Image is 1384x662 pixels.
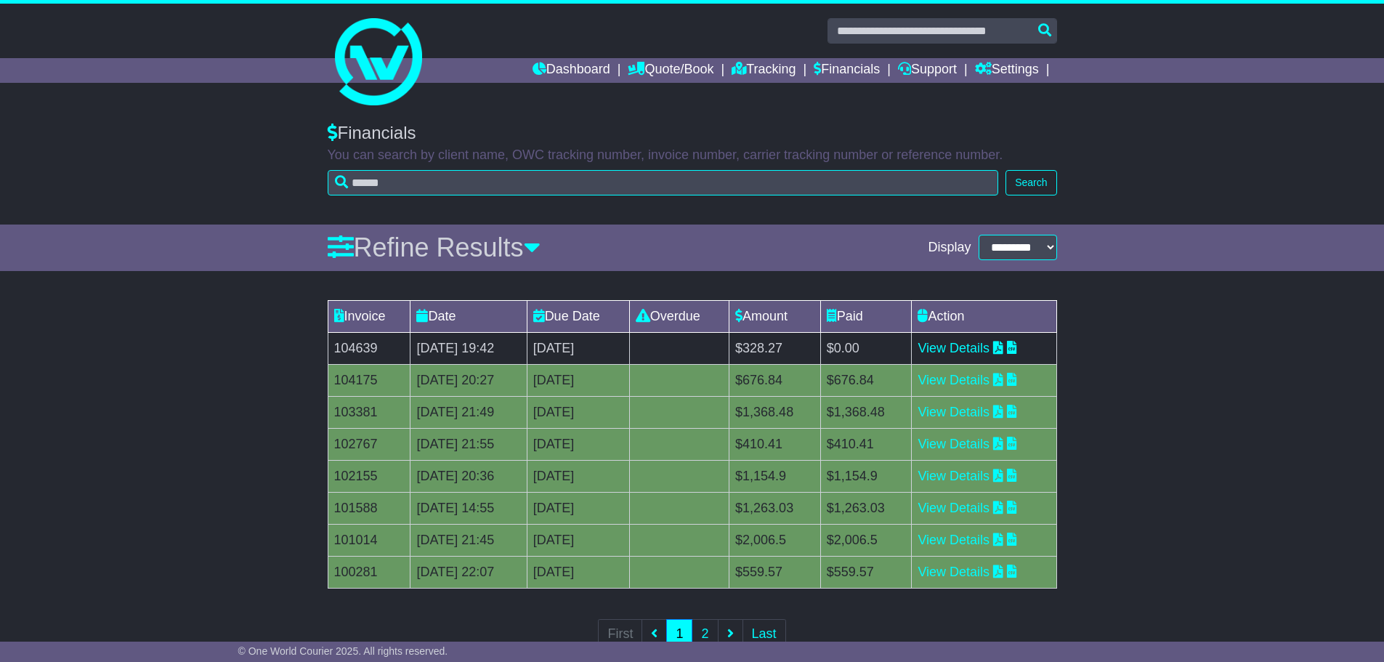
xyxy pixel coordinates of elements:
[628,58,713,83] a: Quote/Book
[328,148,1057,164] p: You can search by client name, OWC tracking number, invoice number, carrier tracking number or re...
[410,364,527,396] td: [DATE] 20:27
[729,300,821,332] td: Amount
[527,364,629,396] td: [DATE]
[328,300,410,332] td: Invoice
[918,501,990,515] a: View Details
[527,332,629,364] td: [DATE]
[328,492,410,524] td: 101588
[328,396,410,428] td: 103381
[410,332,527,364] td: [DATE] 19:42
[820,428,912,460] td: $410.41
[912,300,1056,332] td: Action
[328,428,410,460] td: 102767
[729,524,821,556] td: $2,006.5
[820,556,912,588] td: $559.57
[410,460,527,492] td: [DATE] 20:36
[1005,170,1056,195] button: Search
[975,58,1039,83] a: Settings
[918,437,990,451] a: View Details
[918,565,990,579] a: View Details
[527,300,629,332] td: Due Date
[238,645,448,657] span: © One World Courier 2025. All rights reserved.
[820,300,912,332] td: Paid
[898,58,957,83] a: Support
[918,373,990,387] a: View Details
[527,524,629,556] td: [DATE]
[328,364,410,396] td: 104175
[527,492,629,524] td: [DATE]
[527,556,629,588] td: [DATE]
[328,556,410,588] td: 100281
[666,619,692,649] a: 1
[410,396,527,428] td: [DATE] 21:49
[527,460,629,492] td: [DATE]
[729,396,821,428] td: $1,368.48
[410,300,527,332] td: Date
[410,556,527,588] td: [DATE] 22:07
[729,492,821,524] td: $1,263.03
[918,533,990,547] a: View Details
[328,233,541,262] a: Refine Results
[692,619,718,649] a: 2
[742,619,786,649] a: Last
[729,556,821,588] td: $559.57
[533,58,610,83] a: Dashboard
[410,428,527,460] td: [DATE] 21:55
[820,332,912,364] td: $0.00
[328,332,410,364] td: 104639
[328,123,1057,144] div: Financials
[814,58,880,83] a: Financials
[729,332,821,364] td: $328.27
[328,524,410,556] td: 101014
[527,428,629,460] td: [DATE]
[820,364,912,396] td: $676.84
[527,396,629,428] td: [DATE]
[328,460,410,492] td: 102155
[410,524,527,556] td: [DATE] 21:45
[729,460,821,492] td: $1,154.9
[820,524,912,556] td: $2,006.5
[410,492,527,524] td: [DATE] 14:55
[729,428,821,460] td: $410.41
[732,58,796,83] a: Tracking
[629,300,729,332] td: Overdue
[928,240,971,256] span: Display
[820,492,912,524] td: $1,263.03
[820,396,912,428] td: $1,368.48
[918,405,990,419] a: View Details
[918,341,990,355] a: View Details
[820,460,912,492] td: $1,154.9
[729,364,821,396] td: $676.84
[918,469,990,483] a: View Details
